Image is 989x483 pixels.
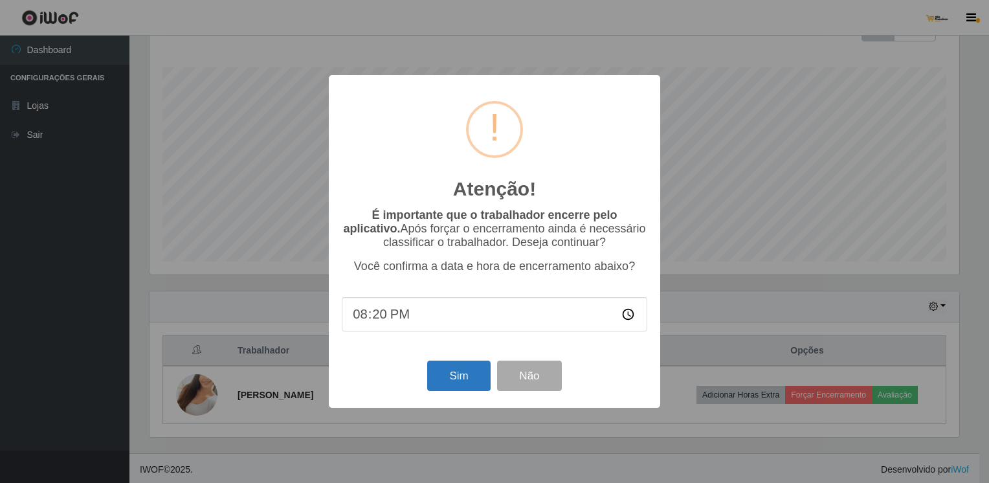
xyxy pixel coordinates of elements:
p: Você confirma a data e hora de encerramento abaixo? [342,260,647,273]
button: Sim [427,361,490,391]
b: É importante que o trabalhador encerre pelo aplicativo. [343,208,617,235]
p: Após forçar o encerramento ainda é necessário classificar o trabalhador. Deseja continuar? [342,208,647,249]
h2: Atenção! [453,177,536,201]
button: Não [497,361,561,391]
